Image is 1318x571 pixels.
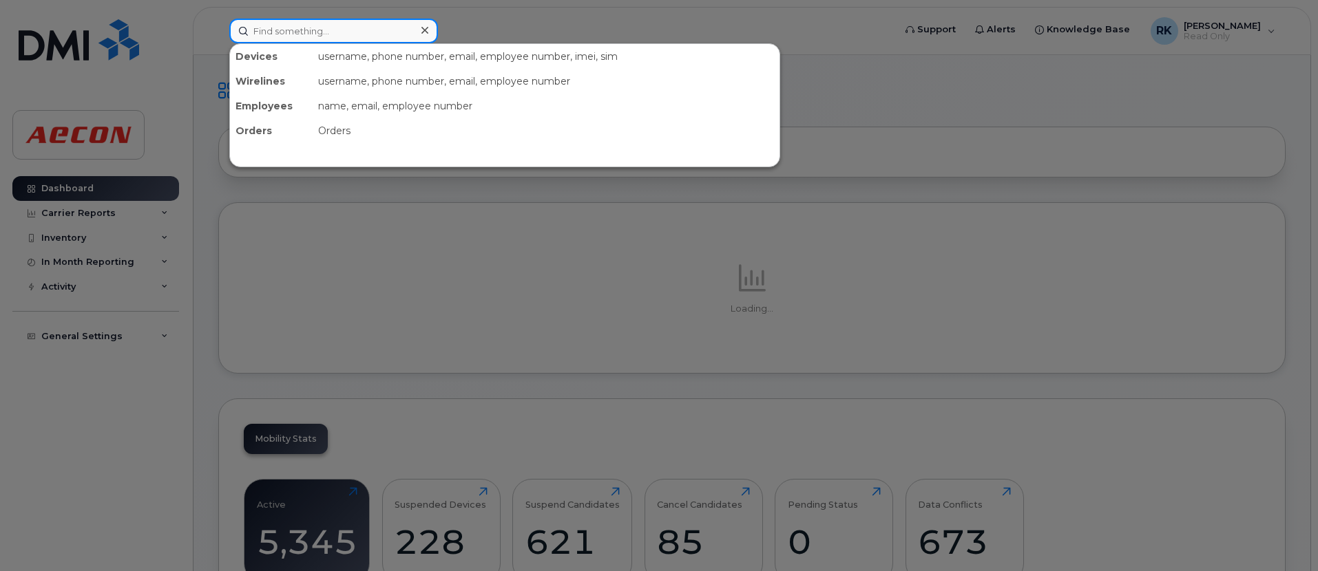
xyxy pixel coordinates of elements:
[230,69,313,94] div: Wirelines
[230,118,313,143] div: Orders
[313,94,780,118] div: name, email, employee number
[313,69,780,94] div: username, phone number, email, employee number
[313,118,780,143] div: Orders
[230,94,313,118] div: Employees
[313,44,780,69] div: username, phone number, email, employee number, imei, sim
[230,44,313,69] div: Devices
